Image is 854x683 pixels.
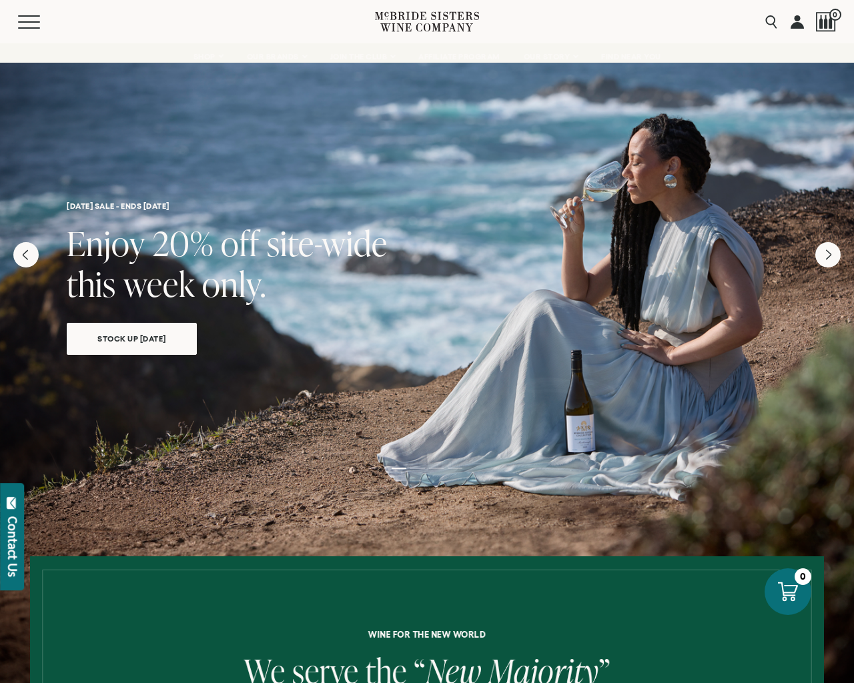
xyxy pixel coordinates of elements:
[153,220,213,266] span: 20%
[123,261,195,307] span: week
[67,323,197,355] a: Stock Up [DATE]
[448,468,462,469] li: Page dot 4
[247,52,299,61] span: OUR BRANDS
[515,43,586,70] a: OUR STORY
[267,220,388,266] span: site-wide
[67,201,787,210] h6: [DATE] SALE - ENDS [DATE]
[67,261,116,307] span: this
[592,43,670,70] a: FIND NEAR YOU
[74,331,189,346] span: Stock Up [DATE]
[795,568,811,585] div: 0
[601,52,661,61] span: FIND NEAR YOU
[221,220,260,266] span: off
[524,52,570,61] span: OUR STORY
[418,52,500,61] span: AFFILIATE PROGRAM
[18,15,66,29] button: Mobile Menu Trigger
[815,242,841,267] button: Next
[829,9,841,21] span: 0
[392,468,406,469] li: Page dot 1
[67,220,145,266] span: Enjoy
[193,52,216,61] span: SHOP
[6,516,19,577] div: Contact Us
[429,468,444,469] li: Page dot 3
[322,43,404,70] a: JOIN THE CLUB
[39,630,815,639] h6: Wine for the new world
[410,468,425,469] li: Page dot 2
[13,242,39,267] button: Previous
[330,52,388,61] span: JOIN THE CLUB
[185,43,232,70] a: SHOP
[202,261,266,307] span: only.
[410,43,508,70] a: AFFILIATE PROGRAM
[238,43,315,70] a: OUR BRANDS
